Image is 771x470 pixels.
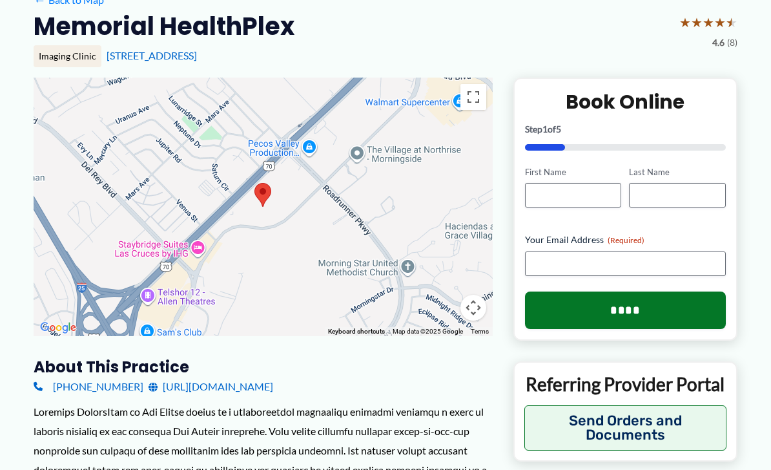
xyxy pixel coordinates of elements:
span: (Required) [608,235,644,245]
a: [PHONE_NUMBER] [34,377,143,396]
button: Send Orders and Documents [524,405,726,451]
p: Step of [525,125,726,134]
button: Keyboard shortcuts [328,327,385,336]
p: Referring Provider Portal [524,372,726,396]
h2: Book Online [525,89,726,114]
span: ★ [726,10,737,34]
span: ★ [714,10,726,34]
button: Map camera controls [460,295,486,321]
span: ★ [679,10,691,34]
a: Terms (opens in new tab) [471,328,489,335]
span: ★ [691,10,703,34]
img: Google [37,319,79,336]
button: Toggle fullscreen view [460,84,486,110]
a: [STREET_ADDRESS] [107,49,197,61]
span: 4.6 [712,34,725,51]
h3: About this practice [34,357,493,377]
h2: Memorial HealthPlex [34,10,294,42]
label: First Name [525,166,622,178]
span: Map data ©2025 Google [393,328,463,335]
a: Open this area in Google Maps (opens a new window) [37,319,79,336]
span: 5 [556,123,561,134]
span: 1 [542,123,548,134]
span: ★ [703,10,714,34]
div: Imaging Clinic [34,45,101,67]
a: [URL][DOMAIN_NAME] [149,377,273,396]
label: Last Name [629,166,726,178]
label: Your Email Address [525,233,726,246]
span: (8) [727,34,737,51]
